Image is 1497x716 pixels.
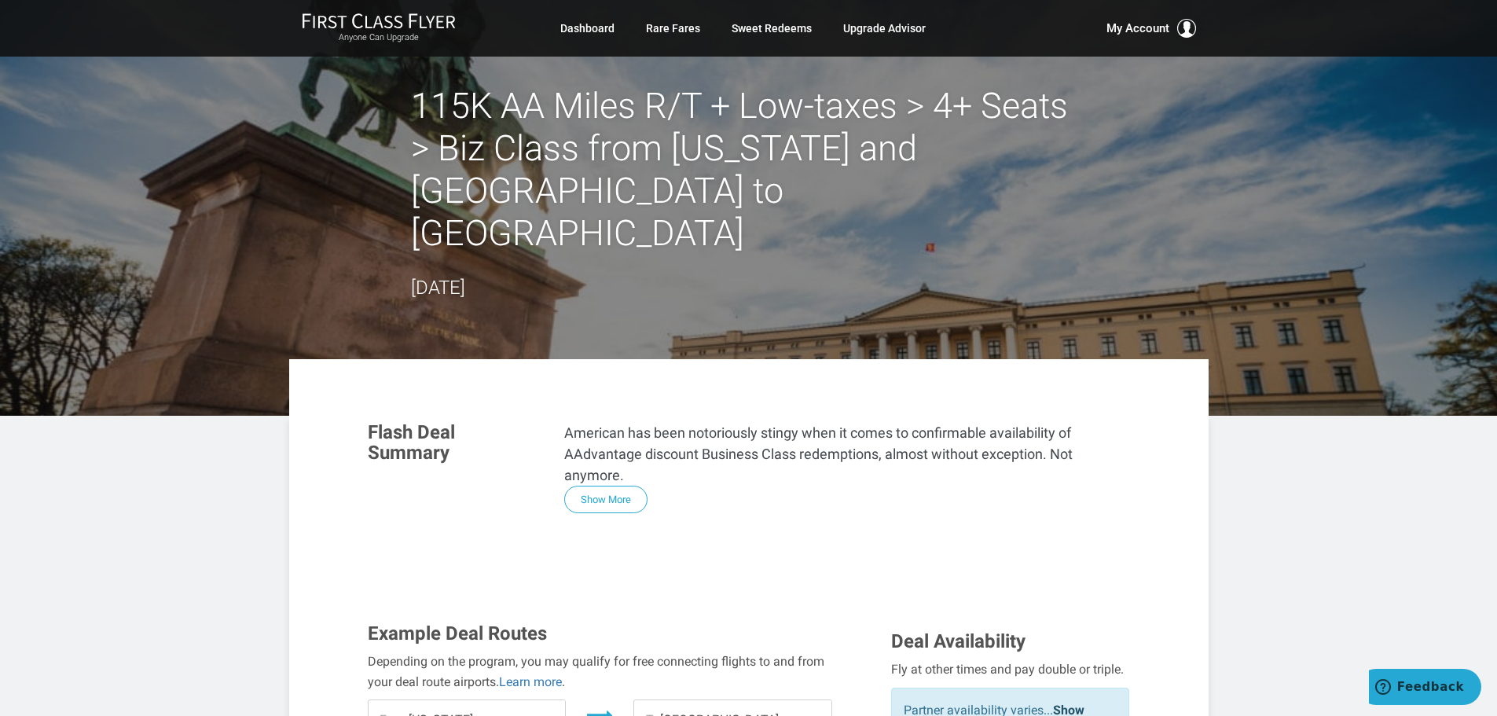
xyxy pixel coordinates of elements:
img: First Class Flyer [302,13,456,29]
div: Depending on the program, you may qualify for free connecting flights to and from your deal route... [368,652,833,692]
a: Sweet Redeems [732,14,812,42]
small: Anyone Can Upgrade [302,32,456,43]
a: First Class FlyerAnyone Can Upgrade [302,13,456,44]
h2: 115K AA Miles R/T + Low-taxes > 4+ Seats > Biz Class from [US_STATE] and [GEOGRAPHIC_DATA] to [GE... [411,85,1087,255]
a: Learn more [499,674,562,689]
a: Dashboard [560,14,615,42]
a: Upgrade Advisor [843,14,926,42]
span: Deal Availability [891,630,1026,652]
span: Example Deal Routes [368,622,547,644]
p: American has been notoriously stingy when it comes to confirmable availability of AAdvantage disc... [564,422,1130,486]
h3: Flash Deal Summary [368,422,541,464]
time: [DATE] [411,277,465,299]
button: My Account [1106,19,1196,38]
a: Rare Fares [646,14,700,42]
div: Fly at other times and pay double or triple. [891,659,1129,680]
button: Show More [564,486,648,513]
iframe: Opens a widget where you can find more information [1369,669,1481,708]
span: My Account [1106,19,1169,38]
